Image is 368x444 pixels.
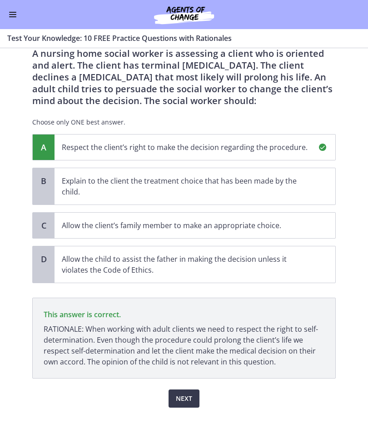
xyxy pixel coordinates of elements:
span: B [38,175,49,186]
p: Allow the child to assist the father in making the decision unless it violates the Code of Ethics. [62,254,310,275]
img: Agents of Change Social Work Test Prep [129,4,239,25]
p: Choose only ONE best answer. [32,118,336,127]
p: Respect the client’s right to make the decision regarding the procedure. [62,142,310,153]
button: Enable menu [7,9,18,20]
p: RATIONALE: When working with adult clients we need to respect the right to self-determination. Ev... [44,324,324,367]
span: C [38,220,49,231]
span: D [38,254,49,264]
span: Next [176,393,192,404]
span: This answer is correct. [44,309,121,319]
p: A nursing home social worker is assessing a client who is oriented and alert. The client has term... [32,48,336,107]
p: Explain to the client the treatment choice that has been made by the child. [62,175,310,197]
button: Next [169,389,199,408]
p: Allow the client’s family member to make an appropriate choice. [62,220,310,231]
h3: Test Your Knowledge: 10 FREE Practice Questions with Rationales [7,33,350,44]
span: A [38,142,49,153]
